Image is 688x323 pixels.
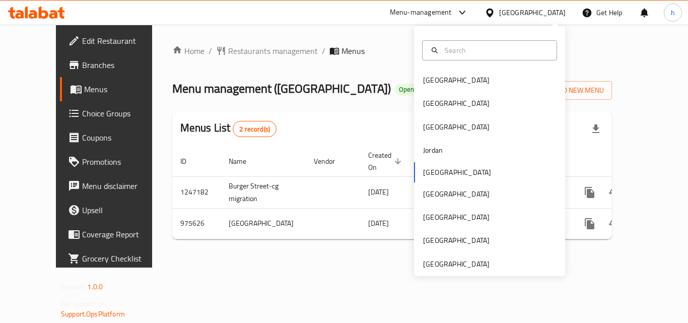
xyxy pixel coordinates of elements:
[216,45,318,57] a: Restaurants management
[441,45,551,56] input: Search
[423,98,490,109] div: [GEOGRAPHIC_DATA]
[60,222,171,246] a: Coverage Report
[423,235,490,246] div: [GEOGRAPHIC_DATA]
[423,145,443,156] div: Jordan
[602,180,626,205] button: Change Status
[60,246,171,271] a: Grocery Checklist
[60,101,171,125] a: Choice Groups
[61,280,86,293] span: Version:
[82,204,163,216] span: Upsell
[390,7,452,19] div: Menu-management
[172,45,612,57] nav: breadcrumb
[314,155,348,167] span: Vendor
[341,45,365,57] span: Menus
[368,217,389,230] span: [DATE]
[584,117,608,141] div: Export file
[395,85,418,94] span: Open
[534,81,612,100] button: Add New Menu
[542,84,604,97] span: Add New Menu
[82,228,163,240] span: Coverage Report
[60,125,171,150] a: Coupons
[61,307,125,320] a: Support.OpsPlatform
[209,45,212,57] li: /
[172,146,682,239] table: enhanced table
[423,121,490,133] div: [GEOGRAPHIC_DATA]
[602,212,626,236] button: Change Status
[82,180,163,192] span: Menu disclaimer
[60,150,171,174] a: Promotions
[172,45,204,57] a: Home
[60,77,171,101] a: Menus
[82,132,163,144] span: Coupons
[570,146,682,177] th: Actions
[84,83,163,95] span: Menus
[233,124,276,134] span: 2 record(s)
[82,59,163,71] span: Branches
[221,176,306,208] td: Burger Street-cg migration
[221,208,306,239] td: [GEOGRAPHIC_DATA]
[61,297,107,310] span: Get support on:
[233,121,277,137] div: Total records count
[82,252,163,265] span: Grocery Checklist
[395,84,418,96] div: Open
[423,212,490,223] div: [GEOGRAPHIC_DATA]
[60,29,171,53] a: Edit Restaurant
[172,77,391,100] span: Menu management ( [GEOGRAPHIC_DATA] )
[423,188,490,200] div: [GEOGRAPHIC_DATA]
[423,75,490,86] div: [GEOGRAPHIC_DATA]
[368,149,404,173] span: Created On
[322,45,325,57] li: /
[578,180,602,205] button: more
[82,35,163,47] span: Edit Restaurant
[82,107,163,119] span: Choice Groups
[87,280,103,293] span: 1.0.0
[180,120,277,137] h2: Menus List
[60,198,171,222] a: Upsell
[82,156,163,168] span: Promotions
[60,53,171,77] a: Branches
[368,185,389,199] span: [DATE]
[228,45,318,57] span: Restaurants management
[60,174,171,198] a: Menu disclaimer
[423,259,490,270] div: [GEOGRAPHIC_DATA]
[180,155,199,167] span: ID
[172,208,221,239] td: 975626
[172,176,221,208] td: 1247182
[499,7,566,18] div: [GEOGRAPHIC_DATA]
[671,7,675,18] span: h
[229,155,259,167] span: Name
[578,212,602,236] button: more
